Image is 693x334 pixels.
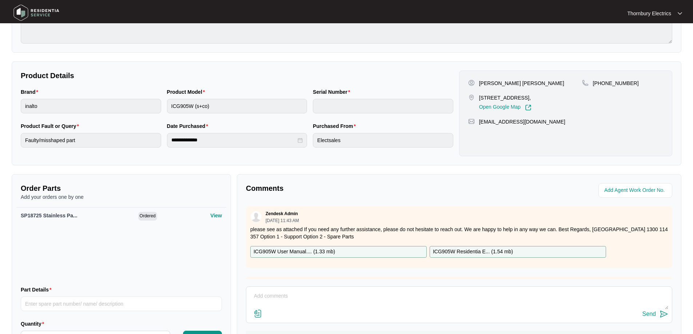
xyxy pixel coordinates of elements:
[678,12,682,15] img: dropdown arrow
[254,309,262,318] img: file-attachment-doc.svg
[246,183,454,193] p: Comments
[525,104,531,111] img: Link-External
[313,122,359,130] label: Purchased From
[468,118,475,125] img: map-pin
[171,136,296,144] input: Date Purchased
[138,212,157,221] span: Ordered
[11,2,62,24] img: residentia service logo
[266,211,298,217] p: Zendesk Admin
[468,80,475,86] img: user-pin
[21,320,47,327] label: Quantity
[21,133,161,148] input: Product Fault or Query
[254,248,335,256] p: ICG905W User Manual.... ( 1.33 mb )
[582,80,589,86] img: map-pin
[433,248,513,256] p: ICG905W Residentia E... ( 1.54 mb )
[604,186,668,195] input: Add Agent Work Order No.
[21,99,161,113] input: Brand
[167,88,208,96] label: Product Model
[313,88,353,96] label: Serial Number
[479,118,565,125] p: [EMAIL_ADDRESS][DOMAIN_NAME]
[479,104,531,111] a: Open Google Map
[642,311,656,317] div: Send
[21,122,82,130] label: Product Fault or Query
[250,226,668,240] p: please see as attached If you need any further assistance, please do not hesitate to reach out. W...
[266,218,299,223] p: [DATE] 11:43 AM
[468,94,475,101] img: map-pin
[167,99,307,113] input: Product Model
[627,10,671,17] p: Thornbury Electrics
[479,94,531,101] p: [STREET_ADDRESS],
[21,183,222,193] p: Order Parts
[21,88,41,96] label: Brand
[210,212,222,219] p: View
[479,80,564,87] p: [PERSON_NAME] [PERSON_NAME]
[313,133,453,148] input: Purchased From
[593,80,639,87] p: [PHONE_NUMBER]
[313,99,453,113] input: Serial Number
[21,213,77,218] span: SP18725 Stainless Pa...
[21,286,55,293] label: Part Details
[21,297,222,311] input: Part Details
[167,122,211,130] label: Date Purchased
[251,211,262,222] img: user.svg
[21,71,453,81] p: Product Details
[660,310,668,318] img: send-icon.svg
[21,193,222,201] p: Add your orders one by one
[642,309,668,319] button: Send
